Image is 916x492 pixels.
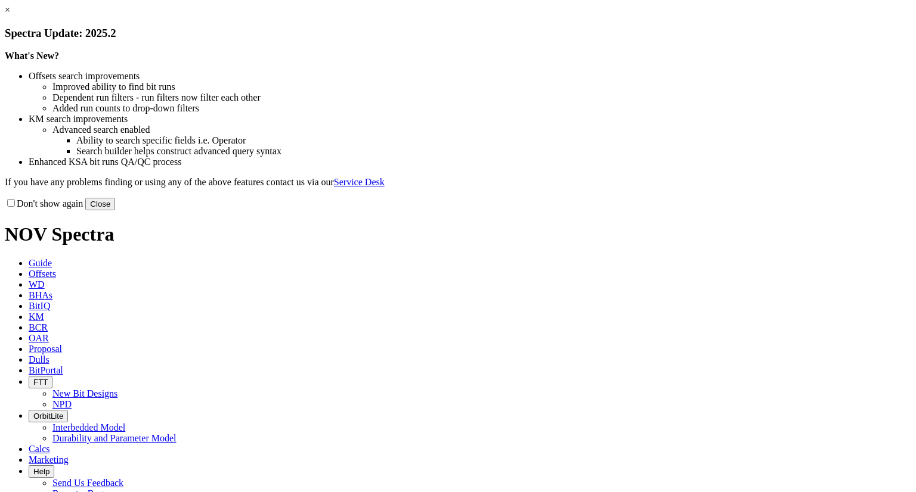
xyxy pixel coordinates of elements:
span: BitIQ [29,301,50,311]
a: New Bit Designs [52,388,117,398]
a: × [5,5,10,15]
strong: What's New? [5,51,59,61]
span: BitPortal [29,365,63,375]
input: Don't show again [7,199,15,207]
span: FTT [33,378,48,387]
li: Enhanced KSA bit runs QA/QC process [29,157,911,167]
span: BCR [29,322,48,332]
h3: Spectra Update: 2025.2 [5,27,911,40]
button: Close [85,198,115,210]
span: Proposal [29,344,62,354]
a: Send Us Feedback [52,478,123,488]
span: Offsets [29,269,56,279]
p: If you have any problems finding or using any of the above features contact us via our [5,177,911,188]
span: Marketing [29,454,69,465]
span: Calcs [29,444,50,454]
a: Interbedded Model [52,422,125,432]
li: Ability to search specific fields i.e. Operator [76,135,911,146]
span: OAR [29,333,49,343]
span: Help [33,467,49,476]
span: OrbitLite [33,412,63,421]
li: KM search improvements [29,114,911,124]
span: BHAs [29,290,52,300]
li: Improved ability to find bit runs [52,82,911,92]
a: NPD [52,399,72,409]
span: Guide [29,258,52,268]
li: Advanced search enabled [52,124,911,135]
span: KM [29,312,44,322]
li: Dependent run filters - run filters now filter each other [52,92,911,103]
span: WD [29,279,45,289]
a: Durability and Parameter Model [52,433,177,443]
li: Offsets search improvements [29,71,911,82]
li: Added run counts to drop-down filters [52,103,911,114]
span: Dulls [29,354,49,365]
a: Service Desk [334,177,385,187]
li: Search builder helps construct advanced query syntax [76,146,911,157]
h1: NOV Spectra [5,223,911,245]
label: Don't show again [5,198,83,208]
